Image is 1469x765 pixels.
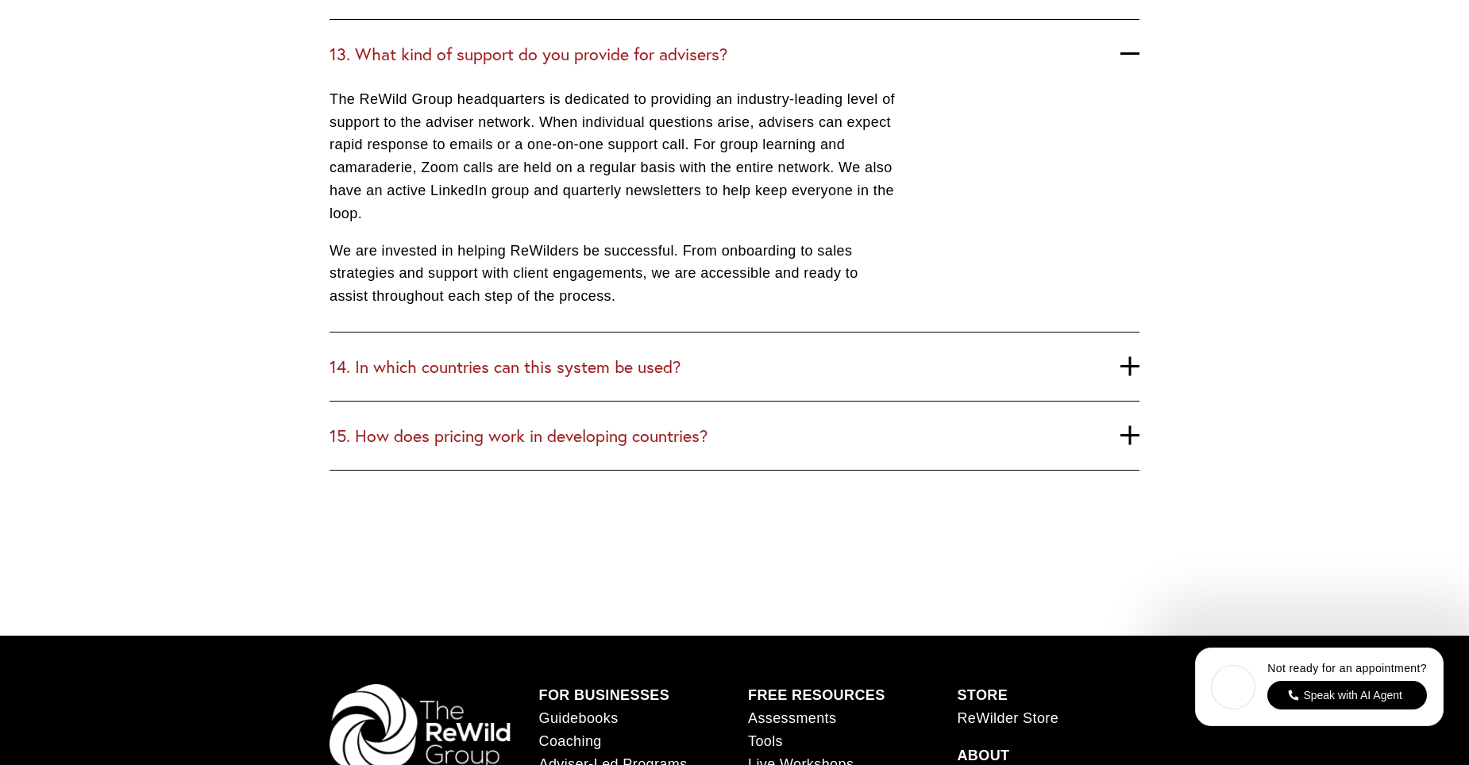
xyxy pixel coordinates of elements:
p: The ReWild Group headquarters is dedicated to providing an industry-leading level of support to t... [330,88,896,225]
a: ReWilder Store [957,707,1058,730]
strong: FOR BUSINESSES [539,687,670,703]
strong: ABOUT [957,748,1009,763]
span: 15. How does pricing work in developing countries? [330,425,1120,446]
span: 14. In which countries can this system be used? [330,356,1120,377]
a: FREE RESOURCES [748,684,885,707]
button: 14. In which countries can this system be used? [330,333,1139,401]
strong: FREE RESOURCES [748,687,885,703]
a: Assessments [748,707,836,730]
strong: STORE [957,687,1008,703]
div: 13. What kind of support do you provide for advisers? [330,88,1139,332]
button: 15. How does pricing work in developing countries? [330,402,1139,470]
a: Coaching [539,730,602,753]
a: FOR BUSINESSES [539,684,670,707]
span: 13. What kind of support do you provide for advisers? [330,44,1120,64]
button: 13. What kind of support do you provide for advisers? [330,20,1139,88]
a: Tools [748,730,783,753]
p: We are invested in helping ReWilders be successful. From onboarding to sales strategies and suppo... [330,240,896,308]
a: STORE [957,684,1008,707]
a: Guidebooks [539,707,619,730]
